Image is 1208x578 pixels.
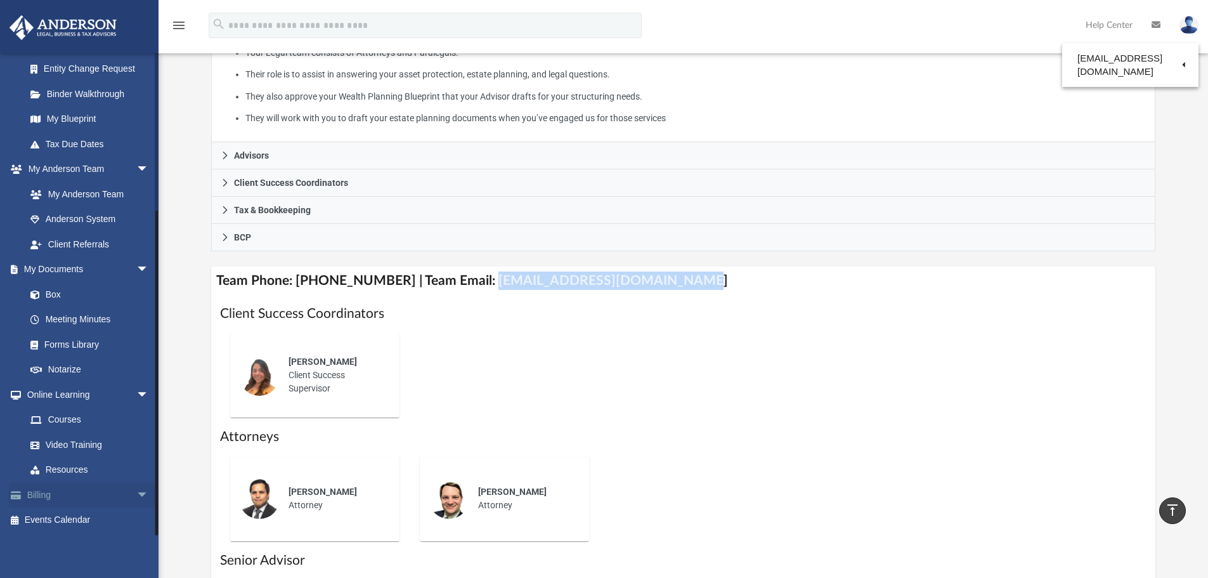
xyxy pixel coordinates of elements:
i: search [212,17,226,31]
img: thumbnail [429,478,469,519]
span: Advisors [234,151,269,160]
a: My Anderson Team [18,181,155,207]
a: Resources [18,457,162,483]
p: What My Attorneys & Paralegals Do: [221,23,1146,126]
a: Online Learningarrow_drop_down [9,382,162,407]
a: menu [171,24,186,33]
a: BCP [211,224,1156,251]
h1: Attorneys [220,428,1147,446]
li: Their role is to assist in answering your asset protection, estate planning, and legal questions. [245,67,1146,82]
span: arrow_drop_down [136,382,162,408]
a: Courses [18,407,162,433]
img: User Pic [1179,16,1198,34]
a: Tax & Bookkeeping [211,197,1156,224]
a: Anderson System [18,207,162,232]
a: Client Success Coordinators [211,169,1156,197]
h4: Team Phone: [PHONE_NUMBER] | Team Email: [EMAIL_ADDRESS][DOMAIN_NAME] [211,266,1156,295]
span: BCP [234,233,251,242]
a: Box [18,282,155,307]
img: Anderson Advisors Platinum Portal [6,15,120,40]
span: arrow_drop_down [136,157,162,183]
a: Meeting Minutes [18,307,162,332]
a: Forms Library [18,332,155,357]
h1: Client Success Coordinators [220,305,1147,323]
div: Client Success Supervisor [280,346,391,404]
a: Binder Walkthrough [18,81,168,107]
i: vertical_align_top [1165,502,1180,518]
a: Client Referrals [18,232,162,257]
a: Billingarrow_drop_down [9,482,168,508]
a: Notarize [18,357,162,383]
a: Advisors [211,142,1156,169]
span: Tax & Bookkeeping [234,206,311,214]
span: Client Success Coordinators [234,178,348,187]
span: arrow_drop_down [136,482,162,508]
img: thumbnail [239,355,280,396]
div: Attorneys & Paralegals [211,14,1156,143]
li: They will work with you to draft your estate planning documents when you’ve engaged us for those ... [245,110,1146,126]
a: My Documentsarrow_drop_down [9,257,162,282]
span: arrow_drop_down [136,257,162,283]
h1: Senior Advisor [220,551,1147,570]
a: My Blueprint [18,107,162,132]
span: [PERSON_NAME] [478,487,547,497]
span: [PERSON_NAME] [289,487,357,497]
a: vertical_align_top [1159,497,1186,524]
a: Events Calendar [9,508,168,533]
span: [PERSON_NAME] [289,357,357,367]
li: They also approve your Wealth Planning Blueprint that your Advisor drafts for your structuring ne... [245,89,1146,105]
a: [EMAIL_ADDRESS][DOMAIN_NAME] [1062,46,1198,84]
div: Attorney [280,476,391,521]
a: Entity Change Request [18,56,168,82]
a: My Anderson Teamarrow_drop_down [9,157,162,182]
img: thumbnail [239,478,280,519]
i: menu [171,18,186,33]
div: Attorney [469,476,580,521]
a: Video Training [18,432,155,457]
a: Tax Due Dates [18,131,168,157]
